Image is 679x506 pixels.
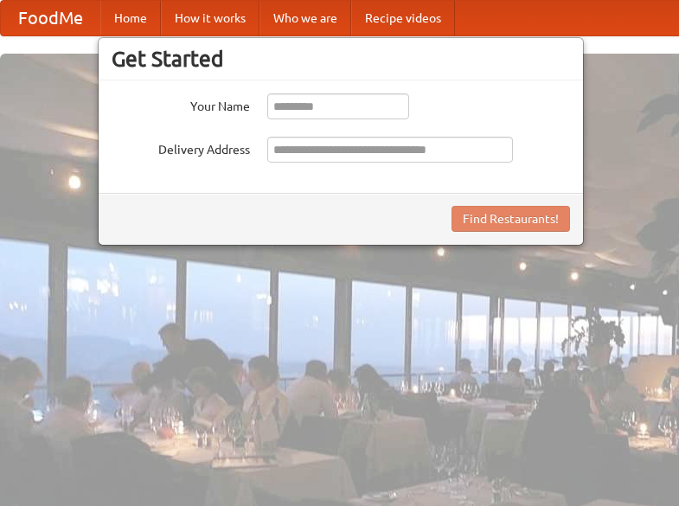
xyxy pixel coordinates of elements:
[259,1,351,35] a: Who we are
[100,1,161,35] a: Home
[1,1,100,35] a: FoodMe
[452,206,570,232] button: Find Restaurants!
[112,137,250,158] label: Delivery Address
[112,46,570,72] h3: Get Started
[161,1,259,35] a: How it works
[351,1,455,35] a: Recipe videos
[112,93,250,115] label: Your Name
